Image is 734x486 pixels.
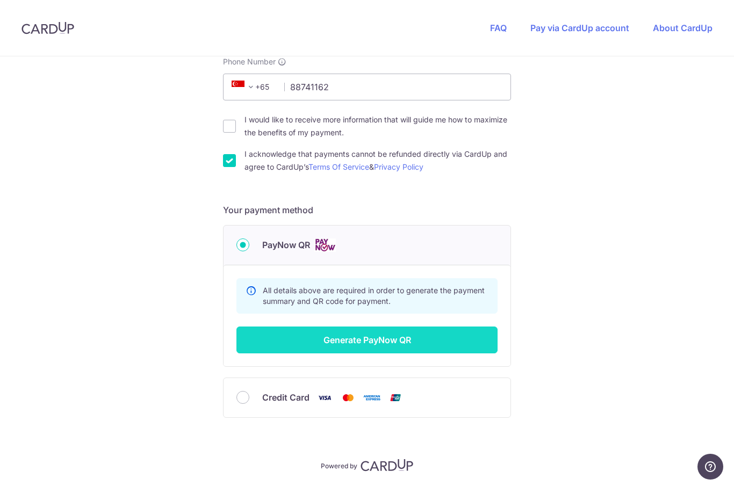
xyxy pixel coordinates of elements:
[223,204,511,216] h5: Your payment method
[321,460,357,470] p: Powered by
[308,162,369,171] a: Terms Of Service
[262,238,310,251] span: PayNow QR
[263,286,485,306] span: All details above are required in order to generate the payment summary and QR code for payment.
[21,21,74,34] img: CardUp
[374,162,423,171] a: Privacy Policy
[262,391,310,404] span: Credit Card
[236,327,498,353] button: Generate PayNow QR
[236,391,498,404] div: Credit Card Visa Mastercard American Express Union Pay
[697,454,723,481] iframe: Opens a widget where you can find more information
[244,113,511,139] label: I would like to receive more information that will guide me how to maximize the benefits of my pa...
[361,391,383,404] img: American Express
[385,391,406,404] img: Union Pay
[530,23,629,33] a: Pay via CardUp account
[236,238,498,252] div: PayNow QR Cards logo
[314,391,335,404] img: Visa
[361,459,413,472] img: CardUp
[314,238,336,252] img: Cards logo
[653,23,713,33] a: About CardUp
[490,23,507,33] a: FAQ
[223,56,276,67] span: Phone Number
[228,81,277,93] span: +65
[337,391,359,404] img: Mastercard
[244,148,511,173] label: I acknowledge that payments cannot be refunded directly via CardUp and agree to CardUp’s &
[232,81,257,93] span: +65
